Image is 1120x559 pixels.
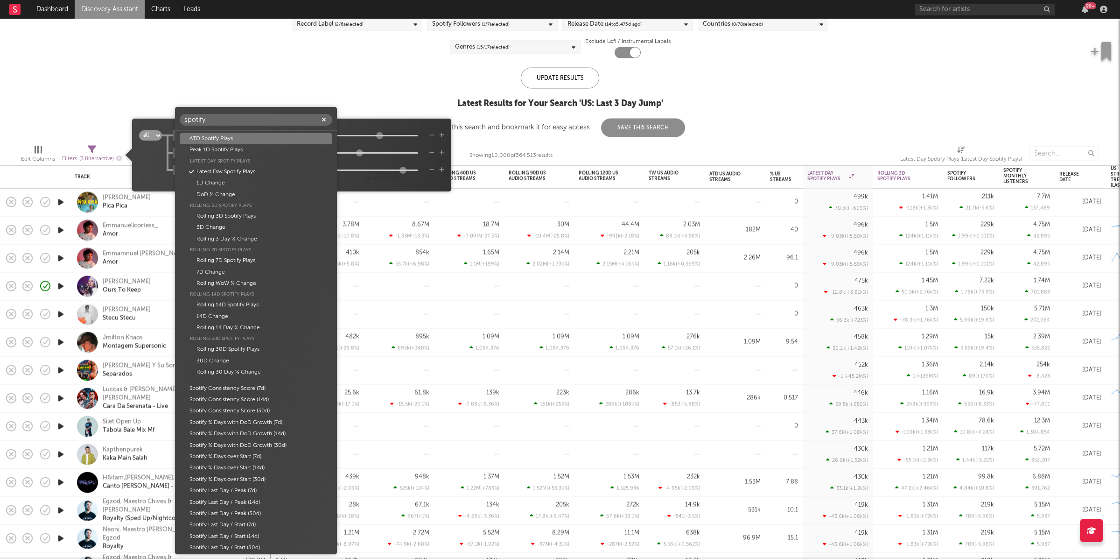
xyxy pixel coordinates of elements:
input: Search... [180,114,332,126]
div: Rolling WoW % Change [180,278,332,289]
div: Rolling 14D Spotify Plays [180,289,332,299]
div: Spotify % Days with DoD Growth (14d) [180,428,332,439]
div: 30D Change [180,355,332,367]
div: Latest Day Spotify Plays [180,156,332,166]
div: Spotify Consistency Score (14d) [180,394,332,405]
div: DoD % Change [180,189,332,200]
div: Rolling 3D Spotify Plays [180,200,332,211]
div: Spotify % Days with DoD Growth (30d) [180,440,332,451]
div: 7D Change [180,267,332,278]
div: ATD Spotify Plays [180,133,332,144]
div: 1D Change [180,177,332,189]
div: Rolling 3 Day % Change [180,234,332,245]
div: Rolling 14 Day % Change [180,322,332,333]
div: Rolling 7D Spotify Plays [180,245,332,255]
div: Spotify % Days over Start (14d) [180,462,332,474]
div: Spotify Last Day / Peak (30d) [180,508,332,519]
div: Spotify Last Day / Start (7d) [180,519,332,531]
div: 3D Change [180,222,332,233]
div: Spotify Consistency Score (30d) [180,405,332,417]
div: Rolling 14D Spotify Plays [180,299,332,311]
div: Spotify Last Day / Start (30d) [180,542,332,553]
div: Spotify Last Day / Peak (14d) [180,497,332,508]
div: Rolling 30D Spotify Plays [180,344,332,355]
div: Peak 1D Spotify Plays [180,144,332,156]
div: Spotify Last Day / Peak (7d) [180,485,332,496]
div: Rolling 3D Spotify Plays [180,211,332,222]
div: Spotify Consistency Score (7d) [180,383,332,394]
div: Rolling 7D Spotify Plays [180,255,332,266]
div: 14D Change [180,311,332,322]
div: Spotify % Days with DoD Growth (7d) [180,417,332,428]
div: Spotify % Days over Start (30d) [180,474,332,485]
div: Rolling 30D Spotify Plays [180,333,332,344]
div: Spotify % Days over Start (7d) [180,451,332,462]
div: Rolling 30 Day % Change [180,367,332,378]
div: Spotify Last Day / Start (14d) [180,531,332,542]
div: Latest Day Spotify Plays [180,166,332,177]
